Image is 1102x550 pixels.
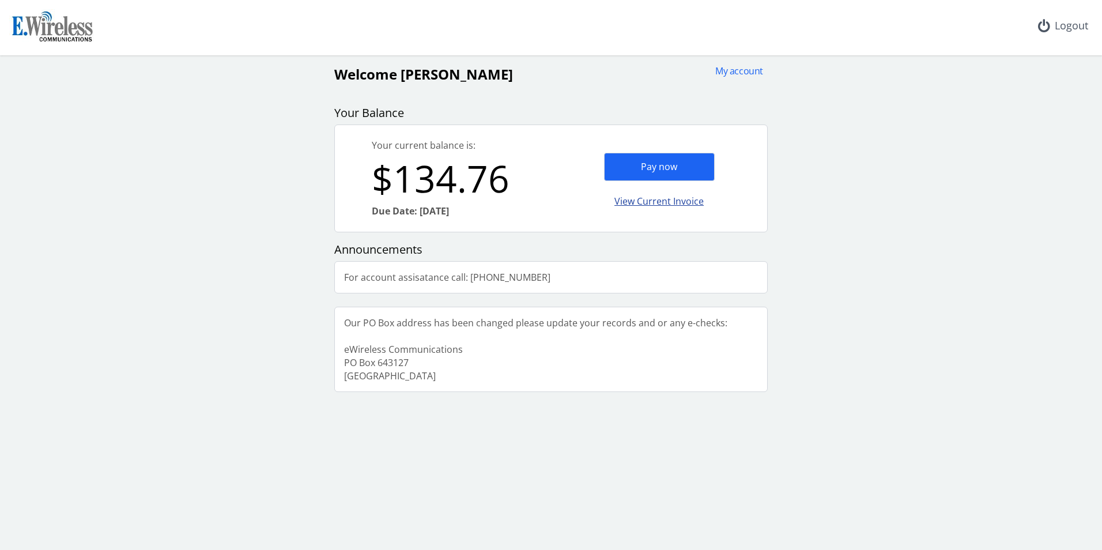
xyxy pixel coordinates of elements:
div: Our PO Box address has been changed please update your records and or any e-checks: eWireless Com... [335,307,737,391]
div: Pay now [604,153,715,181]
div: For account assisatance call: [PHONE_NUMBER] [335,262,560,293]
span: Your Balance [334,105,404,120]
div: Your current balance is: [372,139,551,152]
div: $134.76 [372,152,551,205]
span: Announcements [334,242,422,257]
span: [PERSON_NAME] [401,65,513,84]
span: Welcome [334,65,397,84]
div: My account [708,65,763,78]
div: View Current Invoice [604,188,715,215]
div: Due Date: [DATE] [372,205,551,218]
